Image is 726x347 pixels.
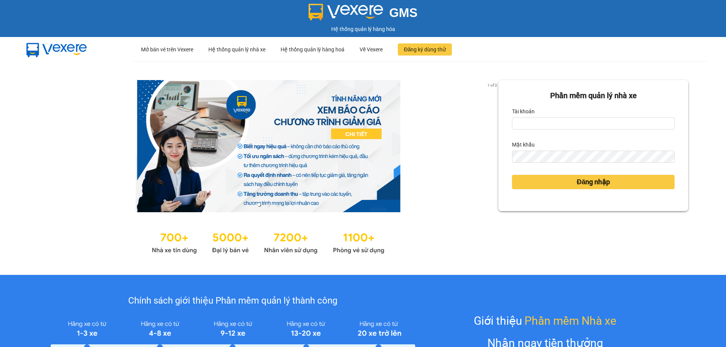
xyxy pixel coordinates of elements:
[51,294,415,308] div: Chính sách giới thiệu Phần mềm quản lý thành công
[485,80,498,90] p: 1 of 3
[474,312,616,330] div: Giới thiệu
[512,90,675,102] div: Phần mềm quản lý nhà xe
[19,37,95,62] img: mbUUG5Q.png
[398,43,452,56] button: Đăng ký dùng thử
[309,11,418,17] a: GMS
[512,117,675,130] input: Tài khoản
[309,4,383,20] img: logo 2
[267,203,270,206] li: slide item 2
[38,80,48,212] button: previous slide / item
[512,105,535,117] label: Tài khoản
[258,203,261,206] li: slide item 1
[404,45,446,54] span: Đăng ký dùng thử
[2,25,724,33] div: Hệ thống quản lý hàng hóa
[389,6,417,20] span: GMS
[512,139,535,151] label: Mật khẩu
[208,37,265,62] div: Hệ thống quản lý nhà xe
[360,37,383,62] div: Về Vexere
[141,37,193,62] div: Mở bán vé trên Vexere
[281,37,344,62] div: Hệ thống quản lý hàng hoá
[512,151,675,163] input: Mật khẩu
[524,312,616,330] span: Phần mềm Nhà xe
[577,177,610,187] span: Đăng nhập
[152,227,385,256] img: Statistics.png
[512,175,675,189] button: Đăng nhập
[488,80,498,212] button: next slide / item
[276,203,279,206] li: slide item 3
